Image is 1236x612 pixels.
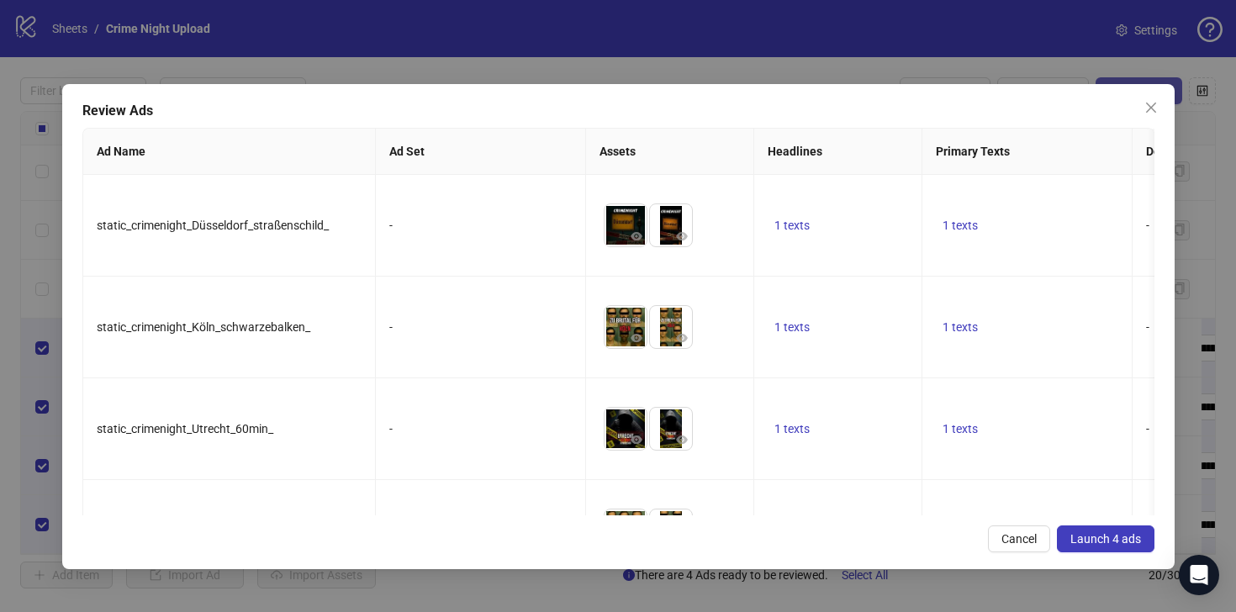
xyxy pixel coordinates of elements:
[605,306,647,348] img: Asset 1
[774,422,810,435] span: 1 texts
[389,216,572,235] div: -
[1070,532,1141,546] span: Launch 4 ads
[676,434,688,446] span: eye
[605,509,647,551] img: Asset 1
[605,204,647,246] img: Asset 1
[676,230,688,242] span: eye
[1146,422,1149,435] span: -
[672,226,692,246] button: Preview
[631,434,642,446] span: eye
[1144,101,1158,114] span: close
[936,215,985,235] button: 1 texts
[936,317,985,337] button: 1 texts
[943,422,978,435] span: 1 texts
[943,320,978,334] span: 1 texts
[672,430,692,450] button: Preview
[585,129,753,175] th: Assets
[631,230,642,242] span: eye
[389,419,572,438] div: -
[753,129,922,175] th: Headlines
[922,129,1132,175] th: Primary Texts
[768,215,816,235] button: 1 texts
[774,219,810,232] span: 1 texts
[83,129,376,175] th: Ad Name
[774,320,810,334] span: 1 texts
[650,306,692,348] img: Asset 2
[1001,532,1037,546] span: Cancel
[988,525,1050,552] button: Cancel
[97,320,310,334] span: static_crimenight_Köln_schwarzebalken_
[97,219,329,232] span: static_crimenight_Düsseldorf_straßenschild_
[605,408,647,450] img: Asset 1
[1138,94,1165,121] button: Close
[672,328,692,348] button: Preview
[1146,320,1149,334] span: -
[676,332,688,344] span: eye
[1057,525,1154,552] button: Launch 4 ads
[650,509,692,551] img: Asset 2
[82,101,1154,121] div: Review Ads
[768,317,816,337] button: 1 texts
[389,318,572,336] div: -
[626,328,647,348] button: Preview
[650,204,692,246] img: Asset 2
[936,419,985,439] button: 1 texts
[1179,555,1219,595] div: Open Intercom Messenger
[626,430,647,450] button: Preview
[626,226,647,246] button: Preview
[1146,219,1149,232] span: -
[375,129,585,175] th: Ad Set
[97,422,273,435] span: static_crimenight_Utrecht_60min_
[768,419,816,439] button: 1 texts
[631,332,642,344] span: eye
[650,408,692,450] img: Asset 2
[943,219,978,232] span: 1 texts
